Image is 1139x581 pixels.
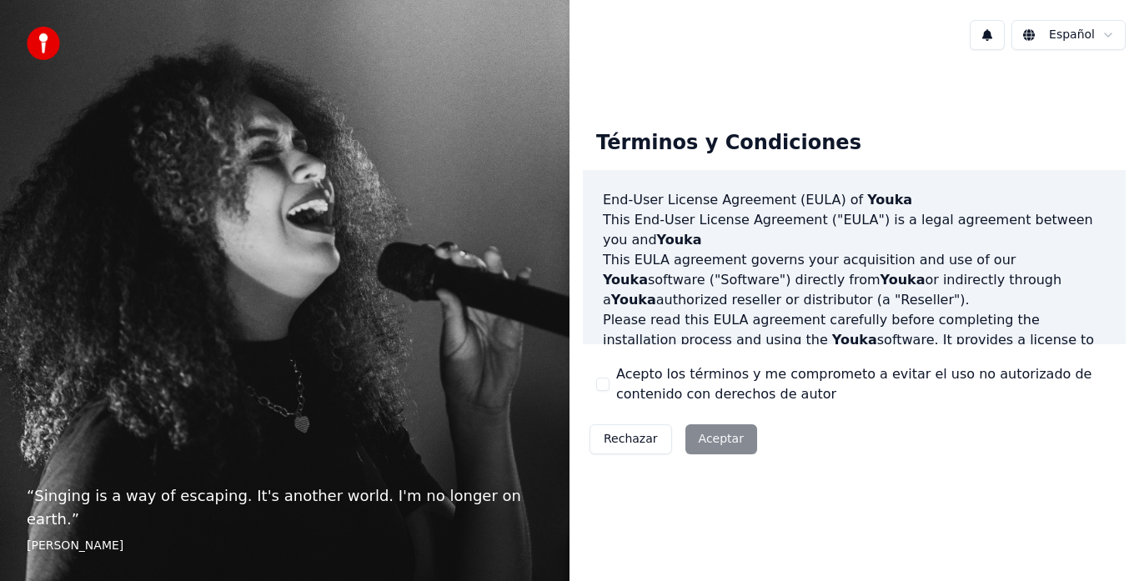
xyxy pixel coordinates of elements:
[881,272,926,288] span: Youka
[590,424,672,454] button: Rechazar
[603,190,1106,210] h3: End-User License Agreement (EULA) of
[867,192,912,208] span: Youka
[27,538,543,554] footer: [PERSON_NAME]
[603,272,648,288] span: Youka
[832,332,877,348] span: Youka
[603,310,1106,390] p: Please read this EULA agreement carefully before completing the installation process and using th...
[583,117,875,170] div: Términos y Condiciones
[616,364,1112,404] label: Acepto los términos y me comprometo a evitar el uso no autorizado de contenido con derechos de autor
[603,210,1106,250] p: This End-User License Agreement ("EULA") is a legal agreement between you and
[27,484,543,531] p: “ Singing is a way of escaping. It's another world. I'm no longer on earth. ”
[603,250,1106,310] p: This EULA agreement governs your acquisition and use of our software ("Software") directly from o...
[657,232,702,248] span: Youka
[611,292,656,308] span: Youka
[27,27,60,60] img: youka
